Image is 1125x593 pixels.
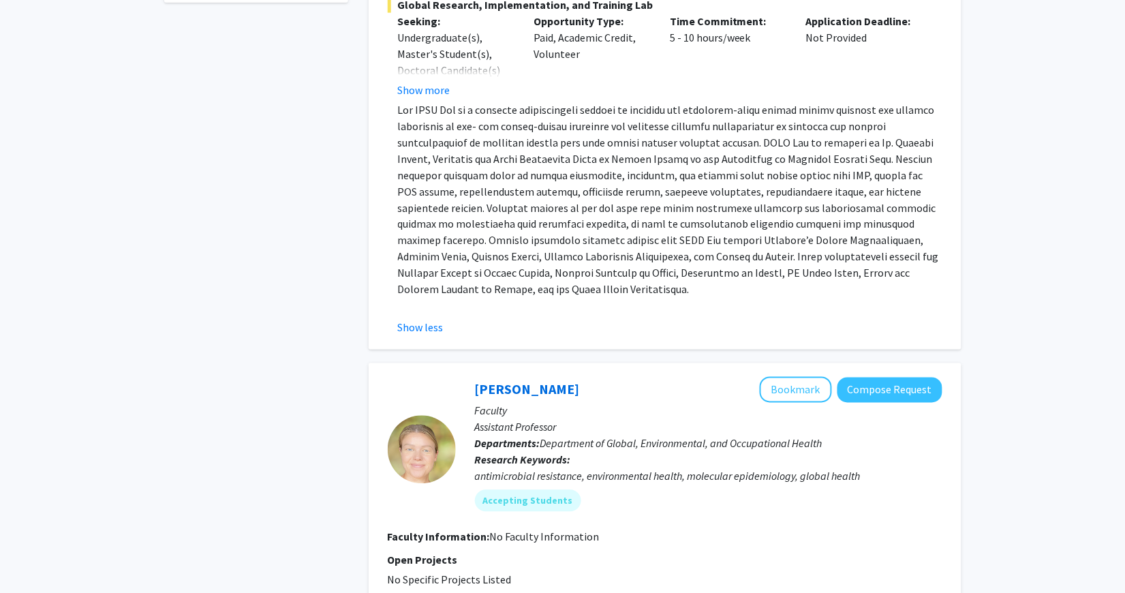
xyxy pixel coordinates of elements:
[398,103,939,296] span: Lor IPSU Dol si a consecte adipiscingeli seddoei te incididu utl etdolorem-aliqu enimad minimv qu...
[475,419,942,436] p: Assistant Professor
[540,437,822,451] span: Department of Global, Environmental, and Occupational Health
[534,13,649,29] p: Opportunity Type:
[398,82,450,98] button: Show more
[796,13,932,98] div: Not Provided
[806,13,922,29] p: Application Deadline:
[398,320,444,336] button: Show less
[10,532,58,583] iframe: Chat
[660,13,796,98] div: 5 - 10 hours/week
[475,490,581,512] mat-chip: Accepting Students
[523,13,660,98] div: Paid, Academic Credit, Volunteer
[388,573,512,587] span: No Specific Projects Listed
[475,453,571,467] b: Research Keywords:
[475,437,540,451] b: Departments:
[388,552,942,568] p: Open Projects
[475,381,580,398] a: [PERSON_NAME]
[388,530,490,544] b: Faculty Information:
[398,13,514,29] p: Seeking:
[475,468,942,485] div: antimicrobial resistance, environmental health, molecular epidemiology, global health
[837,378,942,403] button: Compose Request to Heather Amato
[760,377,832,403] button: Add Heather Amato to Bookmarks
[670,13,786,29] p: Time Commitment:
[475,403,942,419] p: Faculty
[398,29,514,160] div: Undergraduate(s), Master's Student(s), Doctoral Candidate(s) (PhD, MD, DMD, PharmD, etc.), Postdo...
[490,530,600,544] span: No Faculty Information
